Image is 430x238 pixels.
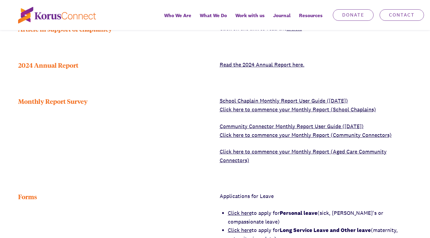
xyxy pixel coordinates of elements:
[200,11,227,20] span: What We Do
[231,8,269,30] a: Work with us
[220,131,392,138] a: Click here to commence your Monthly Report (Community Connectors)
[18,7,96,23] img: korus-connect%2Fc5177985-88d5-491d-9cd7-4a1febad1357_logo.svg
[220,123,364,130] a: Community Connector Monthly Report User Guide ([DATE])
[280,227,371,233] strong: Long Service Leave and Other leave
[228,209,252,216] a: Click here
[228,209,412,226] li: to apply for (sick, [PERSON_NAME]'s or compassionate leave)
[269,8,295,30] a: Journal
[235,11,265,20] span: Work with us
[220,148,387,164] a: Click here to commence your Monthly Report (Aged Care Community Connectors)
[196,8,231,30] a: What We Do
[164,11,191,20] span: Who We Are
[280,209,317,216] strong: Personal leave
[380,9,424,21] a: Contact
[220,192,412,201] p: Applications for Leave
[220,97,348,104] a: School Chaplain Monthly Report User Guide ([DATE])
[18,60,211,70] div: 2024 Annual Report
[273,11,291,20] span: Journal
[228,227,252,233] a: Click here
[333,9,374,21] a: Donate
[295,8,327,30] div: Resources
[160,8,196,30] a: Who We Are
[220,106,376,113] a: Click here to commence your Monthly Report (School Chaplains)
[220,61,304,68] a: Read the 2024 Annual Report here.
[18,97,211,165] div: Monthly Report Survey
